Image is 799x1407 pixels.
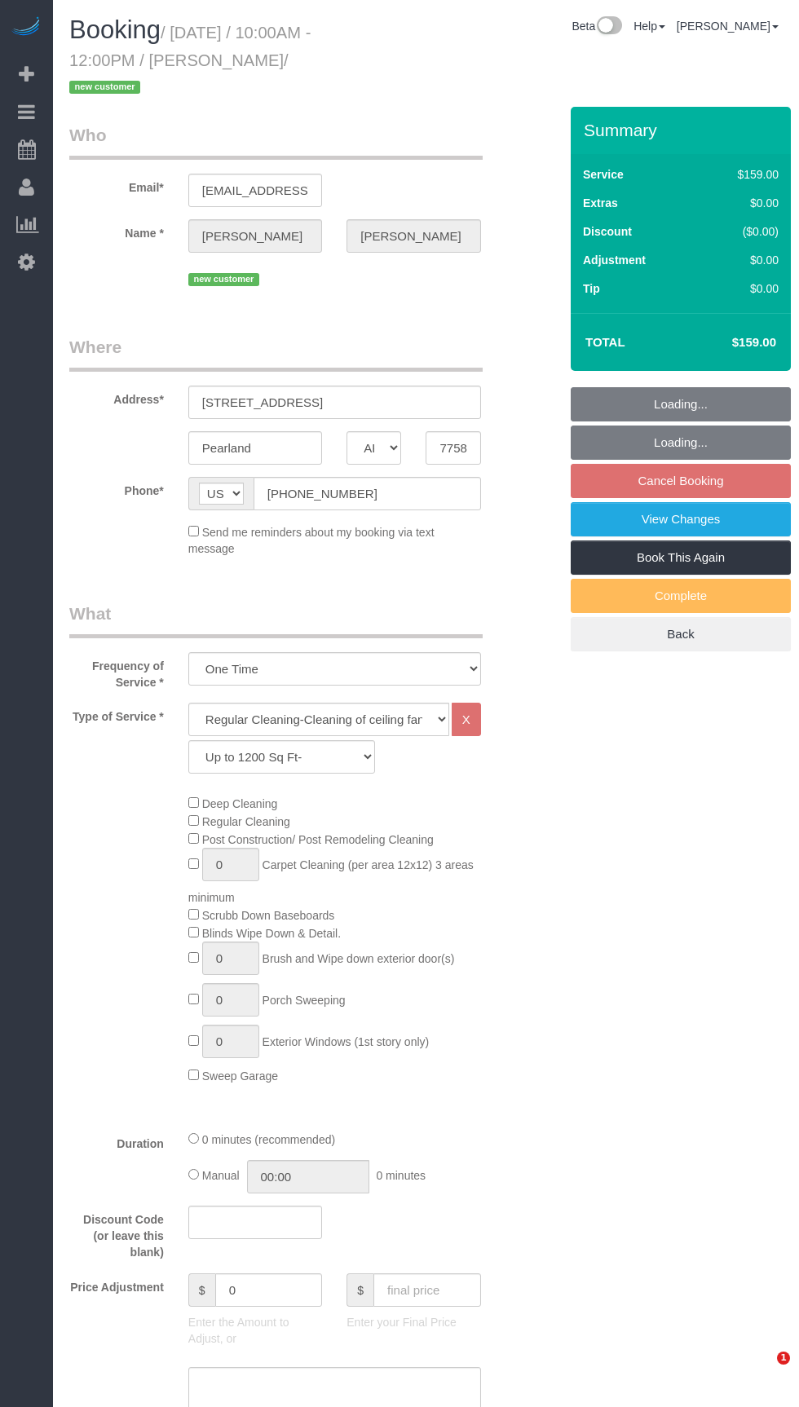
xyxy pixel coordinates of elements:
[188,858,474,904] span: Carpet Cleaning (per area 12x12) 3 areas minimum
[57,386,176,408] label: Address*
[373,1273,481,1307] input: final price
[69,81,140,94] span: new customer
[347,219,480,253] input: Last Name*
[69,335,483,372] legend: Where
[777,1352,790,1365] span: 1
[57,174,176,196] label: Email*
[703,166,779,183] div: $159.00
[683,336,776,350] h4: $159.00
[202,1169,240,1182] span: Manual
[10,16,42,39] img: Automaid Logo
[263,952,455,965] span: Brush and Wipe down exterior door(s)
[633,20,665,33] a: Help
[571,540,791,575] a: Book This Again
[57,652,176,690] label: Frequency of Service *
[254,477,481,510] input: Phone*
[202,909,335,922] span: Scrubb Down Baseboards
[57,703,176,725] label: Type of Service *
[57,1206,176,1260] label: Discount Code (or leave this blank)
[703,280,779,297] div: $0.00
[57,1130,176,1152] label: Duration
[188,1273,215,1307] span: $
[263,1035,430,1048] span: Exterior Windows (1st story only)
[583,280,600,297] label: Tip
[202,815,290,828] span: Regular Cleaning
[583,166,624,183] label: Service
[188,174,322,207] input: Email*
[57,477,176,499] label: Phone*
[202,927,341,940] span: Blinds Wipe Down & Detail.
[202,797,278,810] span: Deep Cleaning
[69,123,483,160] legend: Who
[744,1352,783,1391] iframe: Intercom live chat
[202,833,434,846] span: Post Construction/ Post Remodeling Cleaning
[188,1314,322,1347] p: Enter the Amount to Adjust, or
[347,1314,480,1330] p: Enter your Final Price
[571,502,791,536] a: View Changes
[571,617,791,651] a: Back
[376,1169,426,1182] span: 0 minutes
[703,195,779,211] div: $0.00
[69,602,483,638] legend: What
[426,431,480,465] input: Zip Code*
[202,1070,278,1083] span: Sweep Garage
[263,994,346,1007] span: Porch Sweeping
[595,16,622,37] img: New interface
[57,1273,176,1295] label: Price Adjustment
[188,431,322,465] input: City*
[188,219,322,253] input: First Name*
[202,1133,335,1146] span: 0 minutes (recommended)
[584,121,783,139] h3: Summary
[583,195,618,211] label: Extras
[583,223,632,240] label: Discount
[677,20,779,33] a: [PERSON_NAME]
[585,335,625,349] strong: Total
[188,526,435,555] span: Send me reminders about my booking via text message
[69,24,311,97] small: / [DATE] / 10:00AM - 12:00PM / [PERSON_NAME]
[583,252,646,268] label: Adjustment
[703,252,779,268] div: $0.00
[69,51,289,97] span: /
[188,273,259,286] span: new customer
[347,1273,373,1307] span: $
[69,15,161,44] span: Booking
[57,219,176,241] label: Name *
[703,223,779,240] div: ($0.00)
[572,20,622,33] a: Beta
